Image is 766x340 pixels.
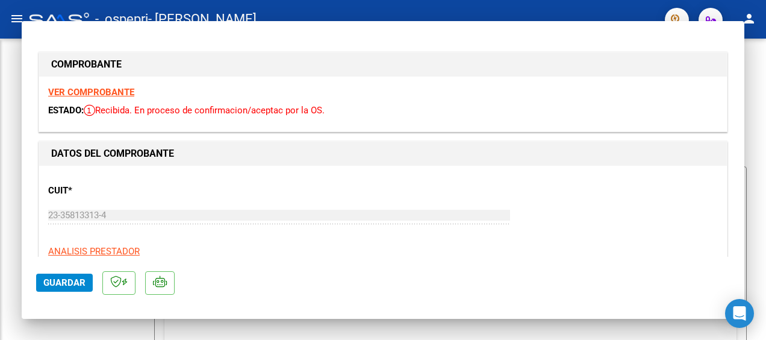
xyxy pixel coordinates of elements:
span: ANALISIS PRESTADOR [48,246,140,257]
a: VER COMPROBANTE [48,87,134,98]
button: Guardar [36,274,93,292]
span: ESTADO: [48,105,84,116]
strong: COMPROBANTE [51,58,122,70]
div: Open Intercom Messenger [725,299,754,328]
span: Guardar [43,277,86,288]
p: CUIT [48,184,249,198]
strong: DATOS DEL COMPROBANTE [51,148,174,159]
span: Recibida. En proceso de confirmacion/aceptac por la OS. [84,105,325,116]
